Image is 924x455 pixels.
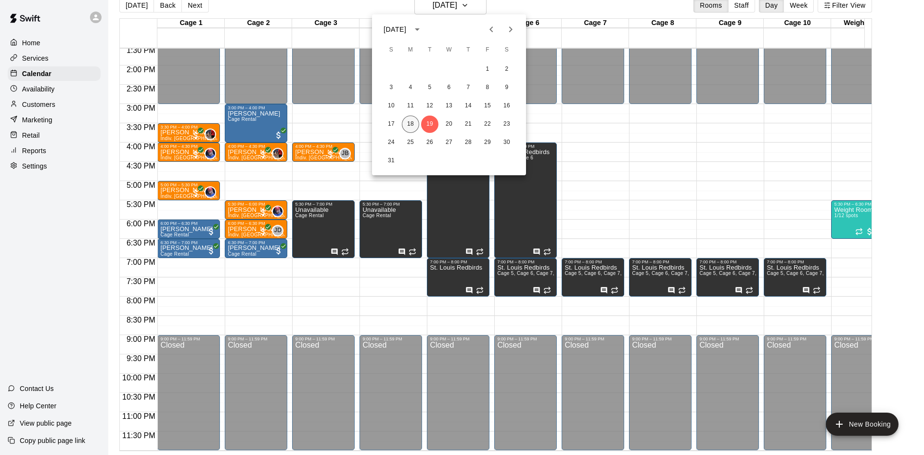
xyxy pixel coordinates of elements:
[479,134,496,151] button: 29
[440,79,458,96] button: 6
[440,40,458,60] span: Wednesday
[440,116,458,133] button: 20
[421,97,438,115] button: 12
[440,97,458,115] button: 13
[384,25,406,35] div: [DATE]
[482,20,501,39] button: Previous month
[402,116,419,133] button: 18
[498,40,515,60] span: Saturday
[460,79,477,96] button: 7
[440,134,458,151] button: 27
[421,134,438,151] button: 26
[460,134,477,151] button: 28
[479,61,496,78] button: 1
[421,40,438,60] span: Tuesday
[460,116,477,133] button: 21
[501,20,520,39] button: Next month
[460,97,477,115] button: 14
[383,40,400,60] span: Sunday
[479,40,496,60] span: Friday
[402,134,419,151] button: 25
[421,79,438,96] button: 5
[402,79,419,96] button: 4
[498,97,515,115] button: 16
[402,40,419,60] span: Monday
[409,21,425,38] button: calendar view is open, switch to year view
[498,61,515,78] button: 2
[383,134,400,151] button: 24
[498,79,515,96] button: 9
[498,116,515,133] button: 23
[383,97,400,115] button: 10
[498,134,515,151] button: 30
[479,79,496,96] button: 8
[460,40,477,60] span: Thursday
[421,116,438,133] button: 19
[479,97,496,115] button: 15
[402,97,419,115] button: 11
[383,79,400,96] button: 3
[479,116,496,133] button: 22
[383,116,400,133] button: 17
[383,152,400,169] button: 31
